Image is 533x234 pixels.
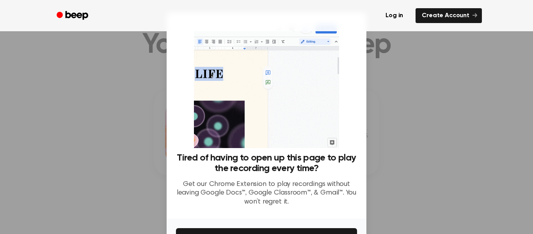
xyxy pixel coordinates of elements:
a: Create Account [416,8,482,23]
a: Log in [378,7,411,25]
p: Get our Chrome Extension to play recordings without leaving Google Docs™, Google Classroom™, & Gm... [176,180,357,207]
img: Beep extension in action [194,22,339,148]
h3: Tired of having to open up this page to play the recording every time? [176,153,357,174]
a: Beep [51,8,95,23]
